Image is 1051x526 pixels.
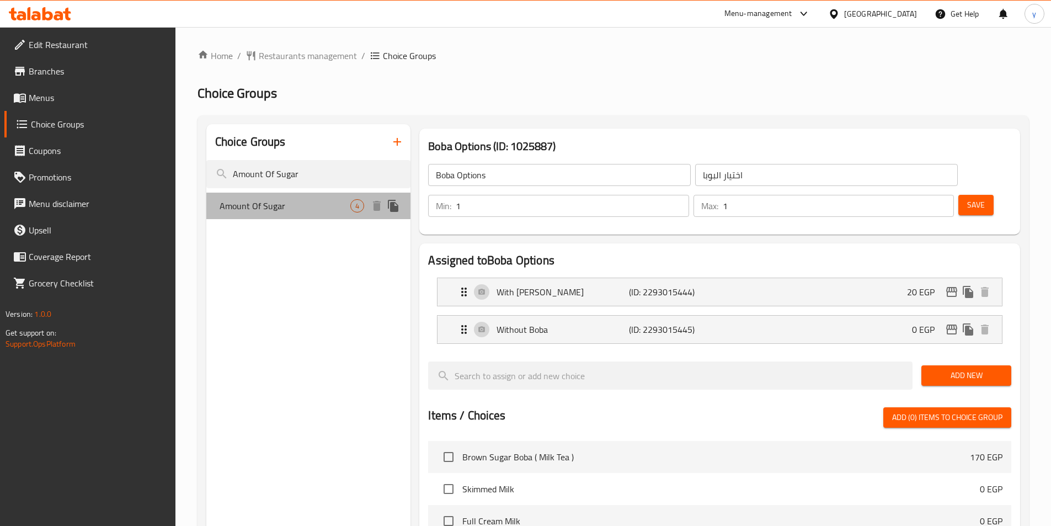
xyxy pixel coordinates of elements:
[629,323,717,336] p: (ID: 2293015445)
[701,199,718,212] p: Max:
[977,284,993,300] button: delete
[351,201,364,211] span: 4
[29,197,167,210] span: Menu disclaimer
[724,7,792,20] div: Menu-management
[29,250,167,263] span: Coverage Report
[943,284,960,300] button: edit
[220,199,351,212] span: Amount Of Sugar
[980,482,1002,496] p: 0 EGP
[977,321,993,338] button: delete
[428,137,1011,155] h3: Boba Options (ID: 1025887)
[198,49,1029,62] nav: breadcrumb
[462,450,970,464] span: Brown Sugar Boba ( Milk Tea )
[361,49,365,62] li: /
[921,365,1011,386] button: Add New
[428,273,1011,311] li: Expand
[907,285,943,299] p: 20 EGP
[4,84,175,111] a: Menus
[246,49,357,62] a: Restaurants management
[1032,8,1036,20] span: y
[960,321,977,338] button: duplicate
[4,270,175,296] a: Grocery Checklist
[383,49,436,62] span: Choice Groups
[428,362,913,390] input: search
[4,243,175,270] a: Coverage Report
[4,137,175,164] a: Coupons
[4,217,175,243] a: Upsell
[31,118,167,131] span: Choice Groups
[385,198,402,214] button: duplicate
[198,81,277,105] span: Choice Groups
[930,369,1002,382] span: Add New
[428,311,1011,348] li: Expand
[844,8,917,20] div: [GEOGRAPHIC_DATA]
[4,58,175,84] a: Branches
[497,285,628,299] p: With [PERSON_NAME]
[883,407,1011,428] button: Add (0) items to choice group
[29,65,167,78] span: Branches
[206,193,411,219] div: Amount Of Sugar4deleteduplicate
[436,199,451,212] p: Min:
[4,31,175,58] a: Edit Restaurant
[29,144,167,157] span: Coupons
[29,224,167,237] span: Upsell
[958,195,994,215] button: Save
[34,307,51,321] span: 1.0.0
[943,321,960,338] button: edit
[4,190,175,217] a: Menu disclaimer
[497,323,628,336] p: Without Boba
[350,199,364,212] div: Choices
[237,49,241,62] li: /
[369,198,385,214] button: delete
[29,277,167,290] span: Grocery Checklist
[4,164,175,190] a: Promotions
[259,49,357,62] span: Restaurants management
[629,285,717,299] p: (ID: 2293015444)
[29,91,167,104] span: Menus
[6,307,33,321] span: Version:
[438,316,1002,343] div: Expand
[462,482,980,496] span: Skimmed Milk
[29,171,167,184] span: Promotions
[4,111,175,137] a: Choice Groups
[912,323,943,336] p: 0 EGP
[437,445,460,469] span: Select choice
[198,49,233,62] a: Home
[428,252,1011,269] h2: Assigned to Boba Options
[970,450,1002,464] p: 170 EGP
[6,337,76,351] a: Support.OpsPlatform
[960,284,977,300] button: duplicate
[437,477,460,501] span: Select choice
[29,38,167,51] span: Edit Restaurant
[967,198,985,212] span: Save
[428,407,505,424] h2: Items / Choices
[206,160,411,188] input: search
[215,134,286,150] h2: Choice Groups
[6,326,56,340] span: Get support on:
[892,411,1002,424] span: Add (0) items to choice group
[438,278,1002,306] div: Expand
